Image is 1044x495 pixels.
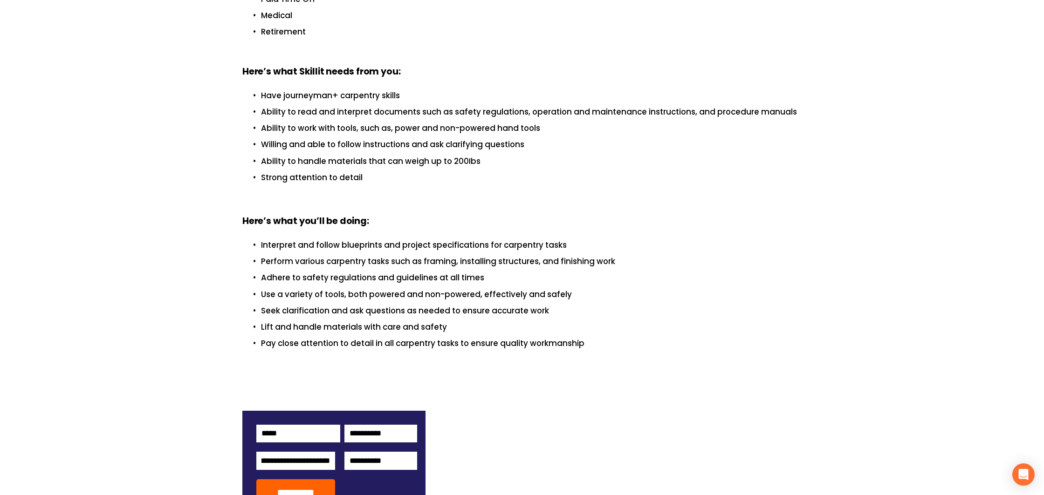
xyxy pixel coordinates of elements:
[261,288,802,301] p: Use a variety of tools, both powered and non-powered, effectively and safely
[242,65,400,78] strong: Here’s what Skillit needs from you:
[261,239,802,251] p: Interpret and follow blueprints and project specifications for carpentry tasks
[242,215,369,227] strong: Here’s what you’ll be doing:
[261,106,802,118] p: Ability to read and interpret documents such as safety regulations, operation and maintenance ins...
[261,138,802,151] p: Willing and able to follow instructions and ask clarifying questions
[261,255,802,268] p: Perform various carpentry tasks such as framing, installing structures, and finishing work
[261,337,802,350] p: Pay close attention to detail in all carpentry tasks to ensure quality workmanship
[261,271,802,284] p: Adhere to safety regulations and guidelines at all times
[261,89,802,102] p: Have journeyman+ carpentry skills
[1012,463,1035,486] div: Open Intercom Messenger
[261,155,802,168] p: Ability to handle materials that can weigh up to 200Ibs
[261,9,802,22] p: Medical
[261,171,802,184] p: Strong attention to detail
[261,321,802,333] p: Lift and handle materials with care and safety
[261,26,802,38] p: Retirement
[261,122,802,135] p: Ability to work with tools, such as, power and non-powered hand tools
[261,305,802,317] p: Seek clarification and ask questions as needed to ensure accurate work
